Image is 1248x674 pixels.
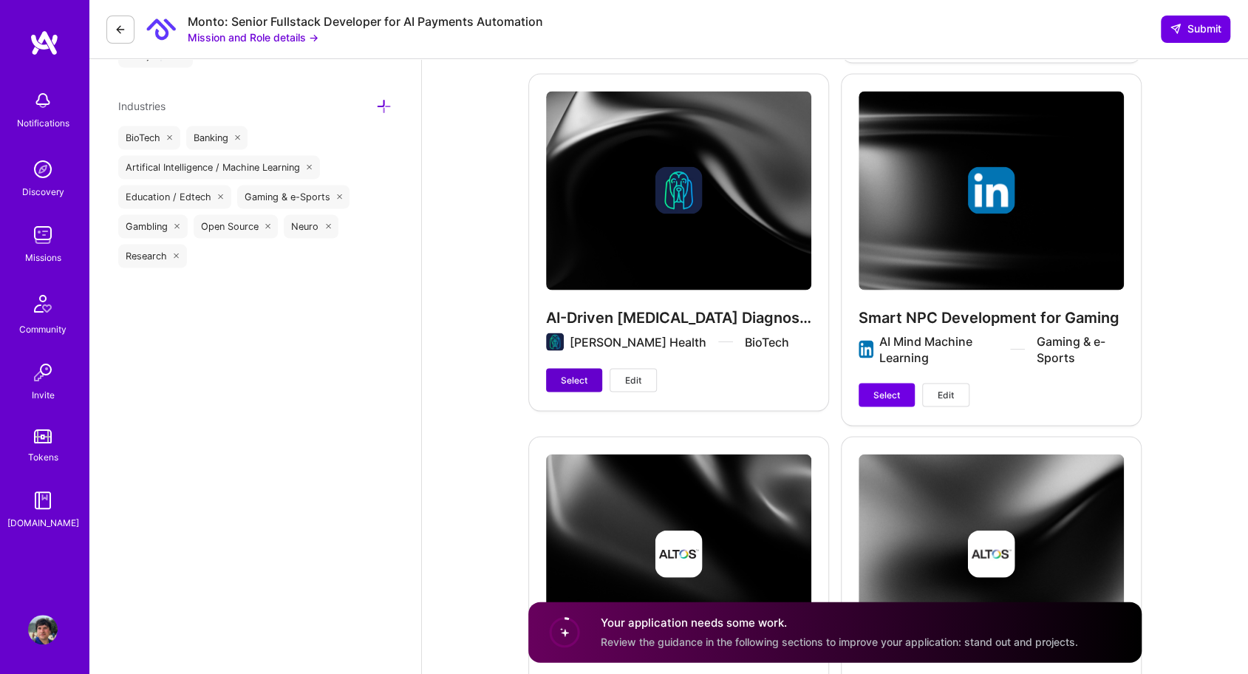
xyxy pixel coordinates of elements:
div: Invite [32,387,55,403]
div: Research [118,245,187,268]
i: icon Close [337,194,343,200]
div: Gambling [118,215,188,239]
img: tokens [34,429,52,443]
button: Select [546,369,602,392]
i: icon LeftArrowDark [115,24,126,35]
i: icon Close [235,135,241,141]
img: teamwork [28,220,58,250]
img: discovery [28,154,58,184]
div: Discovery [22,184,64,200]
div: Tokens [28,449,58,465]
button: Edit [610,369,657,392]
button: Select [859,384,915,407]
i: icon Close [218,194,224,200]
h4: Your application needs some work. [601,615,1078,630]
i: icon Close [174,224,180,230]
div: Neuro [284,215,338,239]
img: bell [28,86,58,115]
div: Artifical Intelligence / Machine Learning [118,156,320,180]
button: Edit [922,384,969,407]
a: User Avatar [24,615,61,644]
button: Mission and Role details → [188,30,318,45]
i: icon SendLight [1170,23,1181,35]
button: Submit [1161,16,1230,42]
img: Company Logo [146,15,176,44]
div: Banking [186,126,248,150]
img: Community [25,286,61,321]
span: Select [873,389,900,402]
div: Community [19,321,67,337]
span: Submit [1170,21,1221,36]
span: Edit [625,374,641,387]
div: [DOMAIN_NAME] [7,515,79,531]
div: Notifications [17,115,69,131]
div: Open Source [194,215,279,239]
div: Missions [25,250,61,265]
img: logo [30,30,59,56]
div: Education / Edtech [118,185,231,209]
i: icon Close [265,224,271,230]
img: guide book [28,486,58,515]
i: icon Close [325,224,331,230]
i: icon Close [167,135,173,141]
i: icon Close [174,253,180,259]
div: BioTech [118,126,180,150]
span: Review the guidance in the following sections to improve your application: stand out and projects. [601,635,1078,647]
i: icon Close [307,165,313,171]
div: Gaming & e-Sports [237,185,350,209]
span: Select [561,374,587,387]
span: Industries [118,100,166,112]
img: Invite [28,358,58,387]
div: Monto: Senior Fullstack Developer for AI Payments Automation [188,14,543,30]
span: Edit [938,389,954,402]
img: User Avatar [28,615,58,644]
